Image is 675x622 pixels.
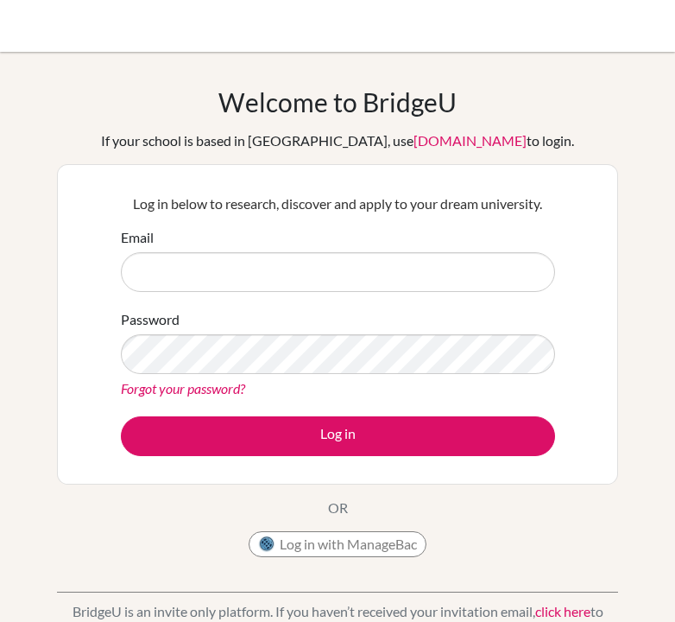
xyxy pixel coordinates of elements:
[121,227,154,248] label: Email
[218,86,457,117] h1: Welcome to BridgeU
[121,416,555,456] button: Log in
[101,130,574,151] div: If your school is based in [GEOGRAPHIC_DATA], use to login.
[535,603,590,619] a: click here
[121,194,555,214] p: Log in below to research, discover and apply to your dream university.
[328,498,348,518] p: OR
[249,531,426,557] button: Log in with ManageBac
[121,309,180,330] label: Password
[121,380,245,397] a: Forgot your password?
[413,132,527,149] a: [DOMAIN_NAME]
